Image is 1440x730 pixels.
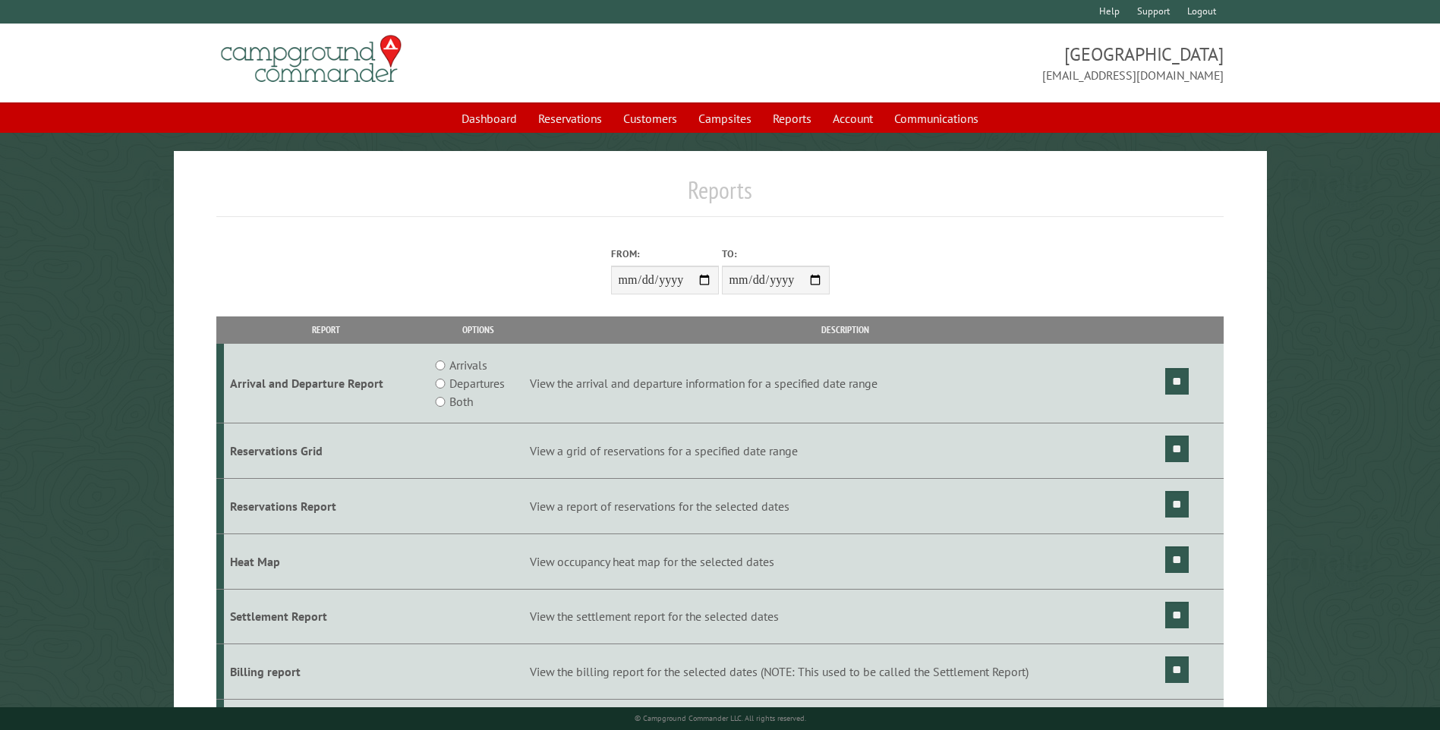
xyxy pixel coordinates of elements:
[722,247,830,261] label: To:
[224,533,428,589] td: Heat Map
[764,104,821,133] a: Reports
[216,30,406,89] img: Campground Commander
[428,316,527,343] th: Options
[528,344,1163,423] td: View the arrival and departure information for a specified date range
[224,344,428,423] td: Arrival and Departure Report
[528,423,1163,479] td: View a grid of reservations for a specified date range
[224,423,428,479] td: Reservations Grid
[449,356,487,374] label: Arrivals
[528,644,1163,700] td: View the billing report for the selected dates (NOTE: This used to be called the Settlement Report)
[528,589,1163,644] td: View the settlement report for the selected dates
[224,589,428,644] td: Settlement Report
[611,247,719,261] label: From:
[720,42,1224,84] span: [GEOGRAPHIC_DATA] [EMAIL_ADDRESS][DOMAIN_NAME]
[529,104,611,133] a: Reservations
[528,533,1163,589] td: View occupancy heat map for the selected dates
[452,104,526,133] a: Dashboard
[689,104,761,133] a: Campsites
[885,104,988,133] a: Communications
[224,316,428,343] th: Report
[216,175,1223,217] h1: Reports
[528,316,1163,343] th: Description
[614,104,686,133] a: Customers
[449,374,505,392] label: Departures
[224,644,428,700] td: Billing report
[528,478,1163,533] td: View a report of reservations for the selected dates
[224,478,428,533] td: Reservations Report
[635,713,806,723] small: © Campground Commander LLC. All rights reserved.
[824,104,882,133] a: Account
[449,392,473,411] label: Both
